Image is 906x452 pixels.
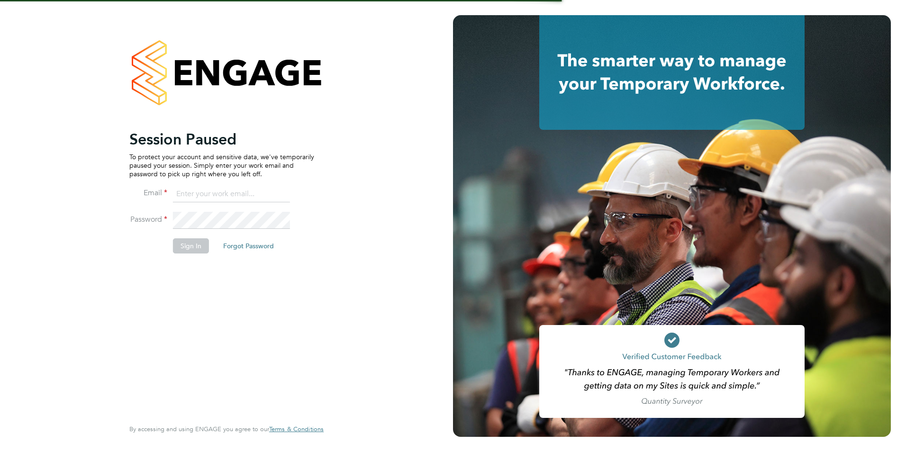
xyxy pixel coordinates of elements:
h2: Session Paused [129,130,314,149]
span: Terms & Conditions [269,425,324,433]
span: By accessing and using ENGAGE you agree to our [129,425,324,433]
button: Forgot Password [216,238,281,253]
input: Enter your work email... [173,186,290,203]
label: Email [129,188,167,198]
button: Sign In [173,238,209,253]
p: To protect your account and sensitive data, we've temporarily paused your session. Simply enter y... [129,153,314,179]
label: Password [129,215,167,225]
a: Terms & Conditions [269,425,324,433]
